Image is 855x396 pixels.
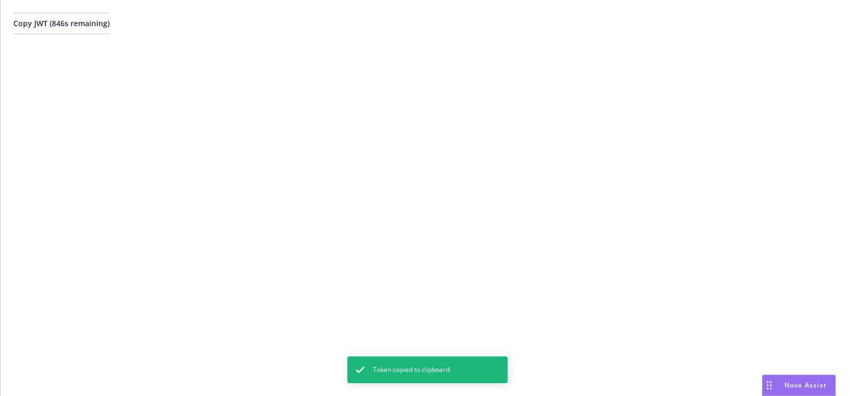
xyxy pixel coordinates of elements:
[784,381,827,390] span: Nova Assist
[763,375,776,395] div: Drag to move
[762,375,836,396] button: Nova Assist
[13,13,110,34] button: Copy JWT (846s remaining)
[373,365,451,375] span: Token copied to clipboard.
[13,18,110,28] span: Copy JWT ( 846 s remaining)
